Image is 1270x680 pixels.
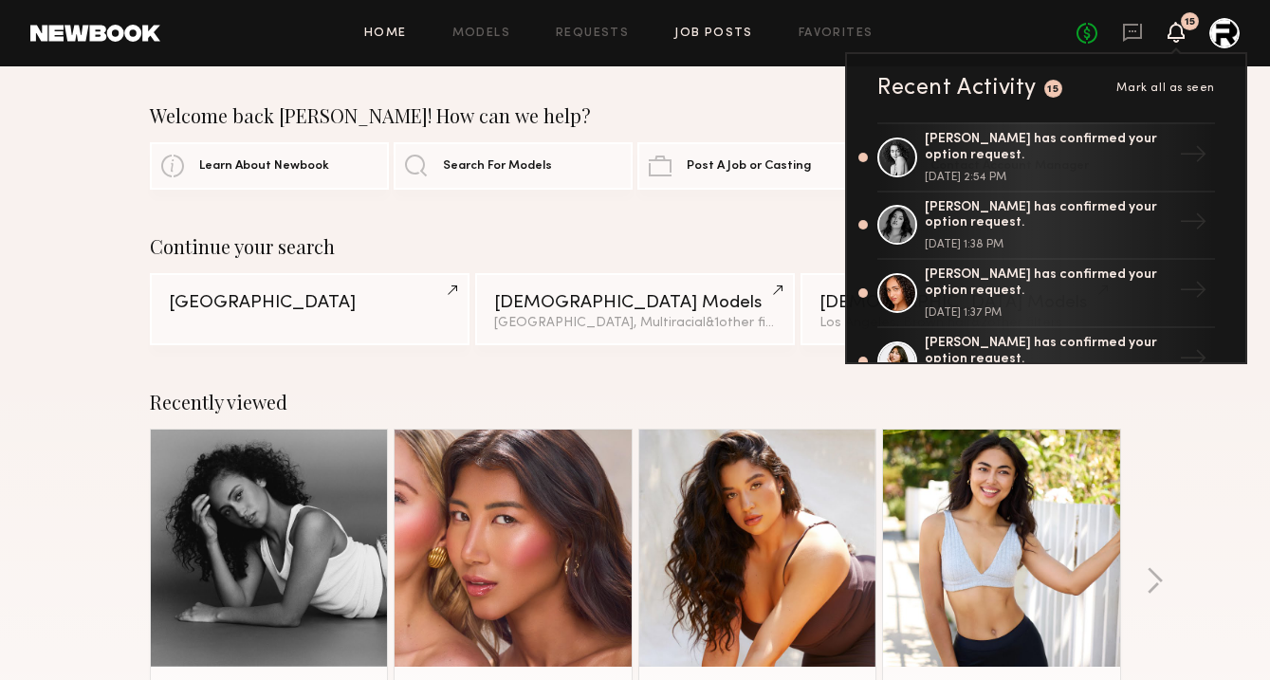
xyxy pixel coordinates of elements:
a: Learn About Newbook [150,142,389,190]
div: → [1171,337,1215,386]
div: Welcome back [PERSON_NAME]! How can we help? [150,104,1121,127]
a: Requests [556,28,629,40]
div: → [1171,200,1215,249]
div: [DEMOGRAPHIC_DATA] Models [494,294,776,312]
span: Post A Job or Casting [687,160,811,173]
div: → [1171,133,1215,182]
div: 15 [1185,17,1195,28]
div: Recent Activity [877,77,1037,100]
a: [PERSON_NAME] has confirmed your option request.→ [877,328,1215,396]
span: Mark all as seen [1116,83,1215,94]
a: Models [452,28,510,40]
div: [GEOGRAPHIC_DATA] [169,294,451,312]
div: Recently viewed [150,391,1121,414]
div: [PERSON_NAME] has confirmed your option request. [925,267,1171,300]
a: Home [364,28,407,40]
a: [PERSON_NAME] has confirmed your option request.[DATE] 2:54 PM→ [877,122,1215,193]
span: & 1 other filter [706,317,787,329]
div: Los Angeles, Brown hair [819,317,1101,330]
a: Favorites [799,28,874,40]
a: [GEOGRAPHIC_DATA] [150,273,469,345]
div: [PERSON_NAME] has confirmed your option request. [925,200,1171,232]
a: Search For Models [394,142,633,190]
a: Job Posts [674,28,753,40]
a: [DEMOGRAPHIC_DATA] Models[GEOGRAPHIC_DATA], Multiracial&1other filter [475,273,795,345]
a: [PERSON_NAME] has confirmed your option request.[DATE] 1:37 PM→ [877,260,1215,328]
div: [GEOGRAPHIC_DATA], Multiracial [494,317,776,330]
div: [DATE] 1:37 PM [925,307,1171,319]
div: [DEMOGRAPHIC_DATA] Models [819,294,1101,312]
a: [PERSON_NAME] has confirmed your option request.[DATE] 1:38 PM→ [877,193,1215,261]
div: [PERSON_NAME] has confirmed your option request. [925,132,1171,164]
a: [DEMOGRAPHIC_DATA] ModelsLos Angeles, Brown hair&2other filters [801,273,1120,345]
div: 15 [1047,84,1058,95]
span: Learn About Newbook [199,160,329,173]
div: [DATE] 1:38 PM [925,239,1171,250]
div: Continue your search [150,235,1121,258]
div: [PERSON_NAME] has confirmed your option request. [925,336,1171,368]
div: [DATE] 2:54 PM [925,172,1171,183]
a: Post A Job or Casting [637,142,876,190]
div: → [1171,268,1215,318]
span: Search For Models [443,160,552,173]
